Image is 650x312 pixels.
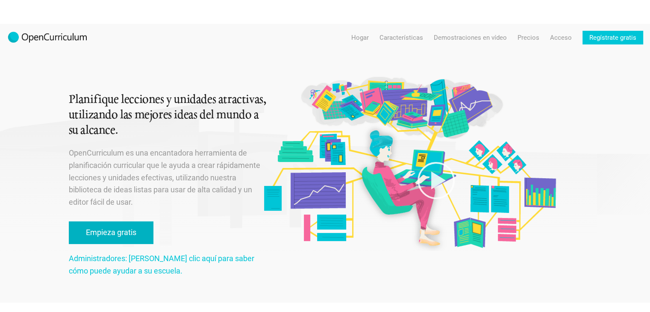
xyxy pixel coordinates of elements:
font: Empieza gratis [86,228,136,237]
img: 2017-logo-m.png [7,31,88,44]
font: Hogar [351,34,369,41]
font: Demostraciones en vídeo [434,34,507,41]
font: OpenCurriculum es una encantadora herramienta de planificación curricular que le ayuda a crear rá... [69,148,260,206]
a: Características [379,31,423,44]
a: Demostraciones en vídeo [434,31,507,44]
a: Regístrate gratis [582,31,643,44]
a: Hogar [351,31,369,44]
a: Acceso [550,31,572,44]
img: Ilustración original de Malisa Suchanya, Oakland, CA (malisasuchanya.com) [261,75,558,251]
a: Empieza gratis [69,221,153,244]
font: Acceso [550,34,572,41]
font: Regístrate gratis [589,34,636,41]
font: Características [379,34,423,41]
a: Administradores: [PERSON_NAME] clic aquí para saber cómo puede ayudar a su escuela. [69,254,254,275]
font: Precios [518,34,539,41]
a: Precios [518,31,539,44]
font: Planifique lecciones y unidades atractivas, utilizando las mejores ideas del mundo a su alcance. [69,94,267,137]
